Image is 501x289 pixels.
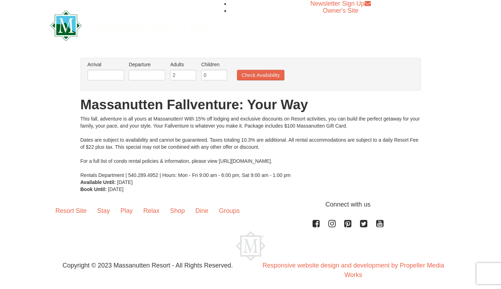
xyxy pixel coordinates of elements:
[81,179,116,185] strong: Available Until:
[323,7,358,14] a: Owner's Site
[108,186,123,192] span: [DATE]
[92,200,115,222] a: Stay
[138,200,165,222] a: Relax
[165,200,190,222] a: Shop
[170,61,196,68] label: Adults
[201,61,227,68] label: Children
[81,98,421,112] h1: Massanutten Fallventure: Your Way
[214,200,245,222] a: Groups
[236,231,265,261] img: Massanutten Resort Logo
[45,261,251,270] p: Copyright © 2023 Massanutten Resort - All Rights Reserved.
[50,10,211,41] img: Massanutten Resort Logo
[81,186,107,192] strong: Book Until:
[237,70,284,80] button: Check Availability
[88,61,124,68] label: Arrival
[129,61,165,68] label: Departure
[50,200,451,209] p: Connect with us
[117,179,133,185] span: [DATE]
[81,115,421,179] div: This fall, adventure is all yours at Massanutten! With 15% off lodging and exclusive discounts on...
[190,200,214,222] a: Dine
[115,200,138,222] a: Play
[50,16,211,33] a: Massanutten Resort
[50,200,92,222] a: Resort Site
[263,262,444,278] a: Responsive website design and development by Propeller Media Works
